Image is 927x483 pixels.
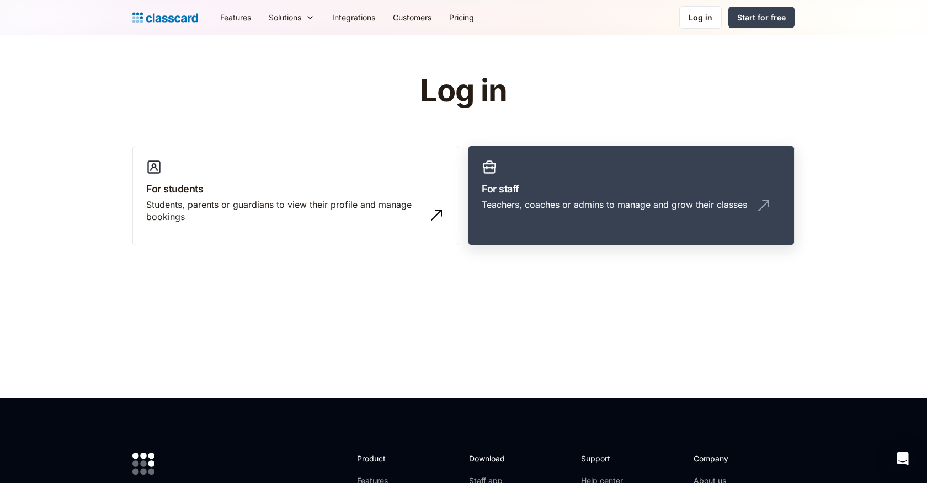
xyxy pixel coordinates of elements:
[728,7,795,28] a: Start for free
[357,453,416,464] h2: Product
[694,453,767,464] h2: Company
[889,446,916,472] div: Open Intercom Messenger
[132,10,198,25] a: home
[482,181,781,196] h3: For staff
[146,198,423,223] div: Students, parents or guardians to view their profile and manage bookings
[323,5,384,30] a: Integrations
[384,5,440,30] a: Customers
[469,453,514,464] h2: Download
[468,146,795,246] a: For staffTeachers, coaches or admins to manage and grow their classes
[737,12,786,23] div: Start for free
[289,74,639,108] h1: Log in
[482,198,747,211] div: Teachers, coaches or admins to manage and grow their classes
[211,5,260,30] a: Features
[679,6,722,29] a: Log in
[269,12,301,23] div: Solutions
[581,453,626,464] h2: Support
[689,12,712,23] div: Log in
[146,181,445,196] h3: For students
[132,146,459,246] a: For studentsStudents, parents or guardians to view their profile and manage bookings
[440,5,483,30] a: Pricing
[260,5,323,30] div: Solutions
